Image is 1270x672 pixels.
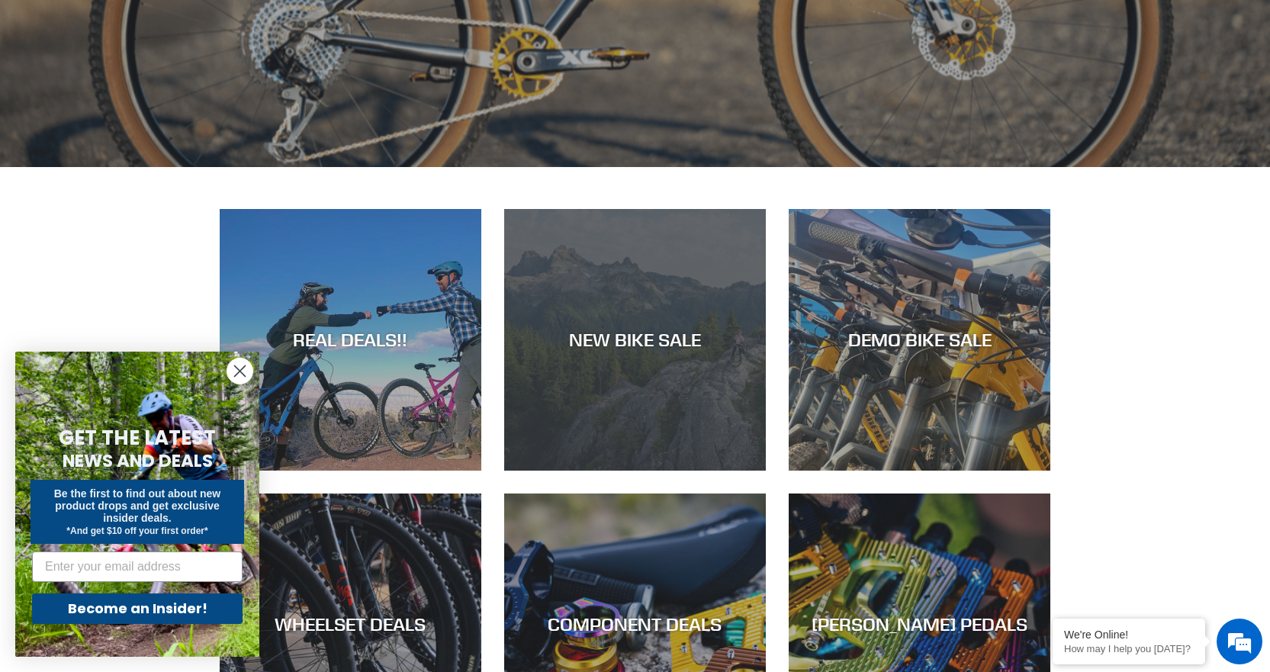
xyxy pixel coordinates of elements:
button: Become an Insider! [32,593,243,624]
div: COMPONENT DEALS [504,613,766,635]
div: We're Online! [1064,629,1194,641]
div: [PERSON_NAME] PEDALS [789,613,1050,635]
span: *And get $10 off your first order* [66,526,207,536]
span: GET THE LATEST [59,424,216,452]
div: Navigation go back [17,84,40,107]
div: NEW BIKE SALE [504,329,766,351]
a: REAL DEALS!! [220,209,481,471]
textarea: Type your message and hit 'Enter' [8,416,291,470]
input: Enter your email address [32,551,243,582]
span: We're online! [88,192,211,346]
button: Close dialog [227,358,253,384]
a: NEW BIKE SALE [504,209,766,471]
div: Minimize live chat window [250,8,287,44]
div: REAL DEALS!! [220,329,481,351]
span: NEWS AND DEALS [63,449,213,473]
p: How may I help you today? [1064,643,1194,654]
span: Be the first to find out about new product drops and get exclusive insider deals. [54,487,221,524]
div: DEMO BIKE SALE [789,329,1050,351]
a: DEMO BIKE SALE [789,209,1050,471]
img: d_696896380_company_1647369064580_696896380 [49,76,87,114]
div: Chat with us now [102,85,279,105]
div: WHEELSET DEALS [220,613,481,635]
